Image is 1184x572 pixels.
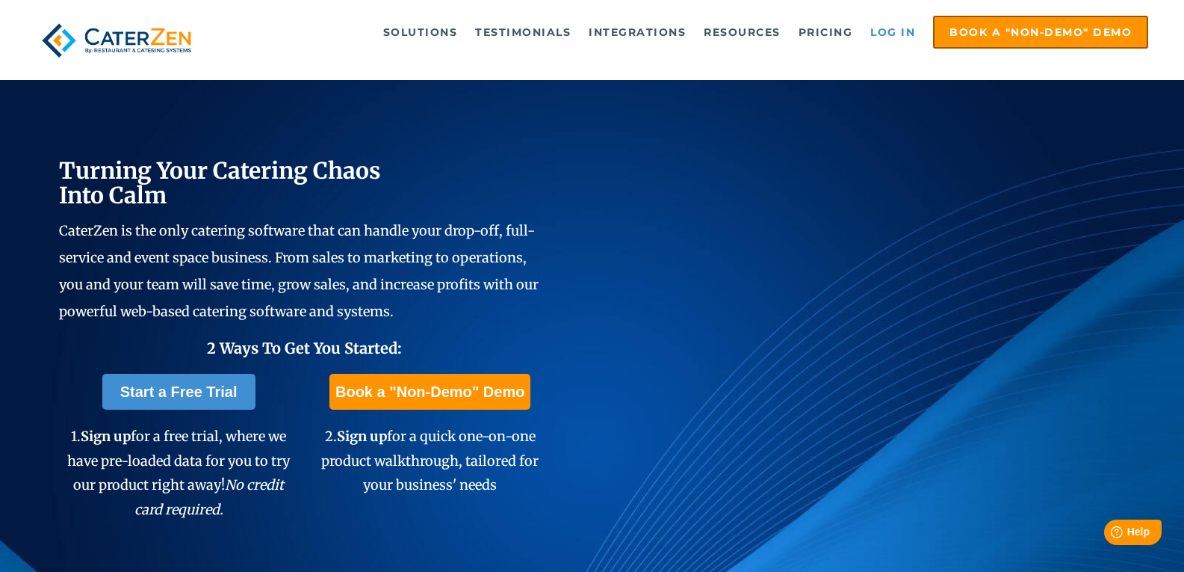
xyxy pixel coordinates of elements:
[791,17,861,47] a: Pricing
[337,428,387,445] span: Sign up
[226,16,1148,49] div: Navigation Menu
[329,374,530,410] a: Book a "Non-Demo" Demo
[933,16,1148,49] a: Book a "Non-Demo" Demo
[102,374,255,410] a: Start a Free Trial
[863,17,923,47] a: Log in
[36,16,197,65] img: caterzen
[321,428,539,493] span: 2. for a quick one-on-one product walkthrough, tailored for your business' needs
[581,17,693,47] a: Integrations
[59,222,539,320] span: CaterZen is the only catering software that can handle your drop-off, full-service and event spac...
[59,156,381,209] span: Turning Your Catering Chaos Into Calm
[1051,514,1168,556] iframe: Help widget launcher
[134,476,285,517] em: No credit card required.
[468,17,578,47] a: Testimonials
[696,17,788,47] a: Resources
[376,17,465,47] a: Solutions
[81,428,131,445] span: Sign up
[67,428,290,517] span: 1. for a free trial, where we have pre-loaded data for you to try our product right away!
[207,339,402,357] span: 2 Ways To Get You Started:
